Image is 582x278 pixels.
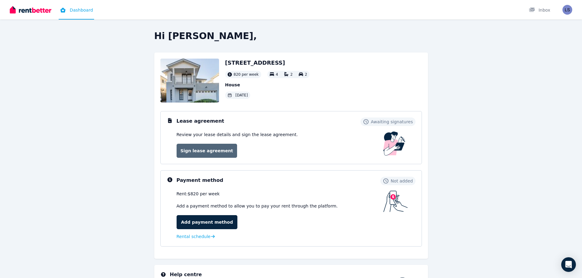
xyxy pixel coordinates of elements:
img: Lease Agreement [383,132,405,156]
p: Review your lease details and sign the lease agreement. [177,132,298,138]
img: Payment method [383,191,408,212]
img: Laura Sena [562,5,572,15]
span: 820 per week [234,72,259,77]
h2: [STREET_ADDRESS] [225,59,310,67]
h3: Lease agreement [177,117,224,125]
a: Sign lease agreement [177,144,237,158]
span: Rental schedule [177,233,211,240]
span: Not added [391,178,413,184]
span: [DATE] [236,93,248,98]
p: House [225,82,310,88]
div: Open Intercom Messenger [561,257,576,272]
img: Property Url [160,59,219,103]
span: 2 [290,72,293,77]
h2: Hi [PERSON_NAME], [154,31,428,42]
div: Rent: $820 per week [177,191,383,197]
img: RentBetter [10,5,51,14]
span: Awaiting signatures [371,119,413,125]
h3: Payment method [177,177,223,184]
a: Rental schedule [177,233,215,240]
span: 4 [276,72,278,77]
div: Inbox [529,7,550,13]
span: 2 [305,72,307,77]
p: Add a payment method to allow you to pay your rent through the platform. [177,203,383,209]
a: Add payment method [177,215,238,229]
